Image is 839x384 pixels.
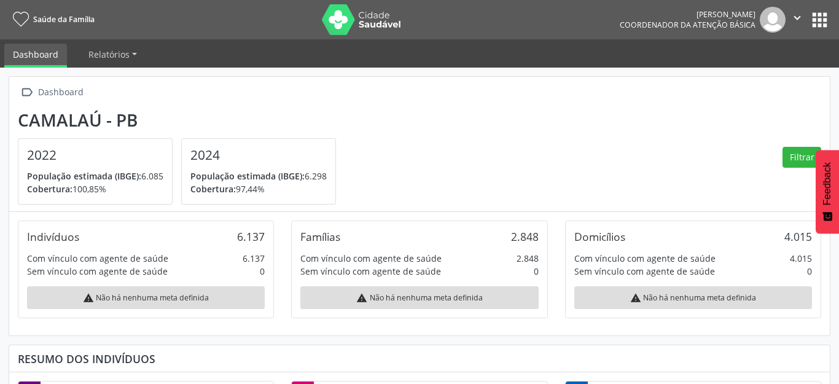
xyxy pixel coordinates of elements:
div: Dashboard [36,84,85,101]
a: Saúde da Família [9,9,95,29]
div: Resumo dos indivíduos [18,352,821,366]
span: Cobertura: [27,183,72,195]
div: 2.848 [517,252,539,265]
div: Domicílios [574,230,625,243]
div: Indivíduos [27,230,79,243]
span: Relatórios [88,49,130,60]
a: Dashboard [4,44,67,68]
div: Sem vínculo com agente de saúde [27,265,168,278]
button: apps [809,9,830,31]
p: 97,44% [190,182,327,195]
div: [PERSON_NAME] [620,9,755,20]
a:  Dashboard [18,84,85,101]
p: 6.085 [27,170,163,182]
div: 6.137 [237,230,265,243]
div: 4.015 [784,230,812,243]
div: 2.848 [511,230,539,243]
div: Com vínculo com agente de saúde [300,252,442,265]
div: Sem vínculo com agente de saúde [300,265,441,278]
i:  [790,11,804,25]
div: Não há nenhuma meta definida [300,286,538,309]
h4: 2024 [190,147,327,163]
div: 4.015 [790,252,812,265]
div: Não há nenhuma meta definida [574,286,812,309]
i:  [18,84,36,101]
img: img [760,7,786,33]
div: Com vínculo com agente de saúde [574,252,716,265]
span: População estimada (IBGE): [190,170,305,182]
h4: 2022 [27,147,163,163]
i: warning [630,292,641,304]
div: Sem vínculo com agente de saúde [574,265,715,278]
div: Com vínculo com agente de saúde [27,252,168,265]
button:  [786,7,809,33]
div: 0 [260,265,265,278]
span: Cobertura: [190,183,236,195]
div: Camalaú - PB [18,110,345,130]
div: 6.137 [243,252,265,265]
span: Saúde da Família [33,14,95,25]
div: 0 [534,265,539,278]
div: 0 [807,265,812,278]
div: Famílias [300,230,340,243]
span: Feedback [822,162,833,205]
i: warning [83,292,94,304]
p: 100,85% [27,182,163,195]
i: warning [356,292,367,304]
div: Não há nenhuma meta definida [27,286,265,309]
span: Coordenador da Atenção Básica [620,20,755,30]
button: Feedback - Mostrar pesquisa [816,150,839,233]
p: 6.298 [190,170,327,182]
span: População estimada (IBGE): [27,170,141,182]
a: Relatórios [80,44,146,65]
button: Filtrar [782,147,821,168]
